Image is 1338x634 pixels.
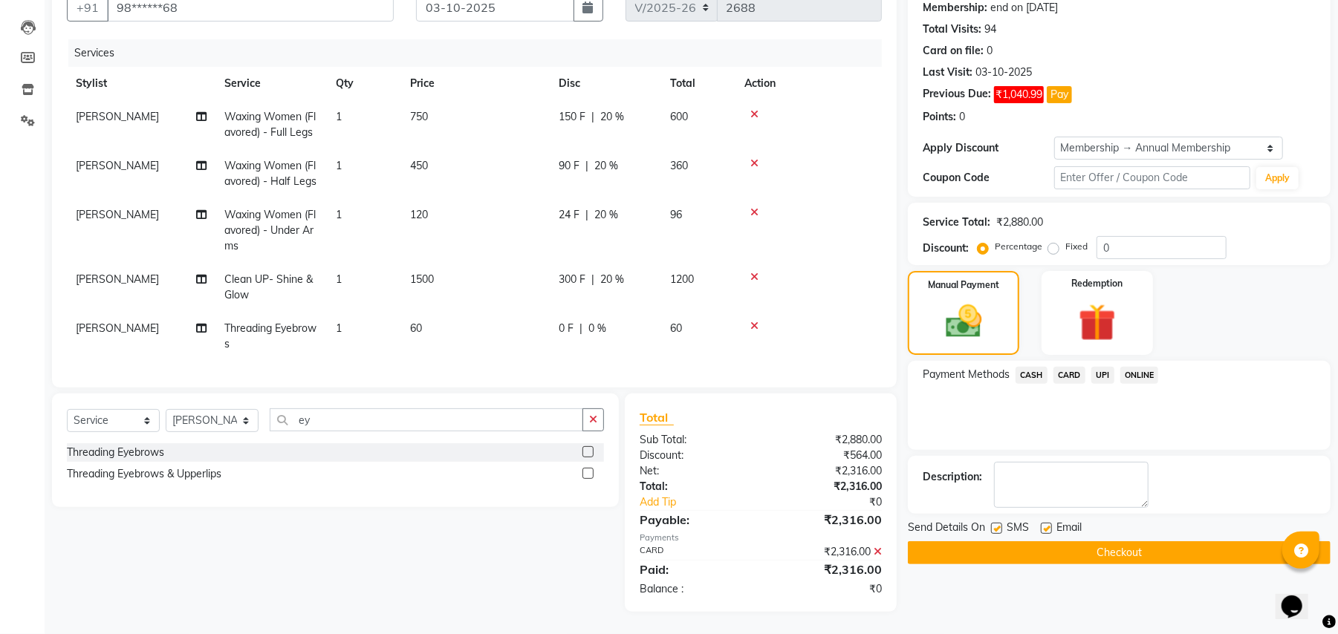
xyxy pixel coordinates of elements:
input: Search or Scan [270,408,583,431]
div: Discount: [923,241,969,256]
th: Price [401,67,550,100]
span: UPI [1091,367,1114,384]
span: 60 [670,321,682,335]
input: Enter Offer / Coupon Code [1054,166,1250,189]
div: 03-10-2025 [975,65,1032,80]
span: Waxing Women (Flavored) - Half Legs [224,159,316,188]
span: Waxing Women (Flavored) - Under Arms [224,208,316,252]
div: Card on file: [923,43,984,59]
span: 600 [670,110,688,123]
div: Balance : [629,581,761,597]
span: Waxing Women (Flavored) - Full Legs [224,110,316,139]
div: ₹2,316.00 [761,544,893,560]
th: Qty [327,67,401,100]
span: 90 F [559,158,579,174]
span: [PERSON_NAME] [76,272,159,286]
span: 60 [410,321,422,335]
div: Sub Total: [629,432,761,448]
div: Coupon Code [923,170,1053,186]
span: | [585,207,588,223]
div: 94 [984,22,996,37]
div: ₹2,316.00 [761,561,893,578]
span: 150 F [559,109,585,125]
span: 360 [670,159,688,172]
span: CARD [1053,367,1085,384]
span: 96 [670,208,682,221]
div: 0 [987,43,993,59]
span: 1 [336,110,342,123]
span: 1 [336,272,342,286]
th: Total [661,67,735,100]
span: 20 % [594,158,618,174]
span: | [591,109,594,125]
div: Last Visit: [923,65,972,80]
span: [PERSON_NAME] [76,110,159,123]
th: Service [215,67,327,100]
div: Payable: [629,511,761,529]
div: ₹2,880.00 [761,432,893,448]
span: Threading Eyebrows [224,321,316,350]
div: Apply Discount [923,140,1053,156]
div: Payments [640,532,882,544]
span: ₹1,040.99 [994,86,1044,103]
span: | [591,272,594,287]
span: [PERSON_NAME] [76,159,159,172]
button: Pay [1047,86,1072,103]
span: 1 [336,321,342,335]
div: Threading Eyebrows & Upperlips [67,466,221,482]
div: ₹2,316.00 [761,479,893,494]
span: Payment Methods [923,367,1010,382]
label: Percentage [995,240,1042,253]
div: ₹564.00 [761,448,893,463]
span: 300 F [559,272,585,287]
span: 1 [336,208,342,221]
div: Previous Due: [923,86,991,103]
span: Clean UP- Shine & Glow [224,272,313,301]
span: 450 [410,159,428,172]
div: ₹2,316.00 [761,511,893,529]
span: Send Details On [908,520,985,538]
span: 750 [410,110,428,123]
th: Action [735,67,882,100]
div: Discount: [629,448,761,463]
span: SMS [1007,520,1029,538]
div: ₹0 [761,581,893,597]
div: Services [68,39,893,67]
label: Manual Payment [928,278,999,292]
th: Disc [550,67,661,100]
span: 20 % [600,272,624,287]
div: Threading Eyebrows [67,445,164,460]
span: [PERSON_NAME] [76,208,159,221]
th: Stylist [67,67,215,100]
img: _gift.svg [1067,299,1128,346]
button: Apply [1256,167,1299,189]
div: Total Visits: [923,22,981,37]
a: Add Tip [629,494,783,510]
span: 20 % [600,109,624,125]
div: Total: [629,479,761,494]
div: CARD [629,544,761,560]
span: | [579,321,582,336]
div: Paid: [629,561,761,578]
span: 1 [336,159,342,172]
div: Description: [923,469,982,485]
span: 120 [410,208,428,221]
div: ₹2,880.00 [996,215,1043,230]
iframe: chat widget [1276,575,1323,619]
label: Redemption [1071,277,1123,290]
div: Service Total: [923,215,990,230]
span: CASH [1016,367,1048,384]
span: | [585,158,588,174]
span: [PERSON_NAME] [76,321,159,335]
span: 20 % [594,207,618,223]
span: 1500 [410,272,434,286]
img: _cash.svg [935,301,993,342]
span: 24 F [559,207,579,223]
span: 0 % [588,321,606,336]
button: Checkout [908,541,1331,564]
label: Fixed [1065,240,1088,253]
div: ₹0 [783,494,893,510]
span: Total [640,410,674,425]
div: ₹2,316.00 [761,463,893,479]
span: ONLINE [1120,367,1159,384]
